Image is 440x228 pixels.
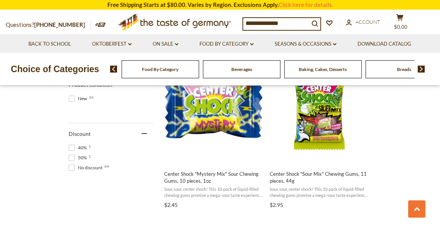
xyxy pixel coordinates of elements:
span: Sour, sour, center shock! This 10-pack of liquid-filled chewing gums promise a mega-sour taste ex... [164,186,264,198]
a: Click here for details. [279,1,333,8]
span: 40% [69,144,89,151]
a: Food By Category [142,66,178,72]
a: Back to School [28,40,71,48]
span: No discount [69,164,105,171]
a: Account [346,18,380,26]
a: Beverages [231,66,252,72]
span: New [69,95,89,102]
span: Sour, sour, center shock! This 10-pack of liquid-filled chewing gums promise a mega-sour taste ex... [270,186,369,198]
a: Baking, Cakes, Desserts [299,66,347,72]
a: Center Shock [269,50,370,211]
span: 50% [69,154,89,161]
a: Oktoberfest [92,40,132,48]
a: Breads [397,66,411,72]
a: Center Shock [163,50,265,211]
a: Food By Category [199,40,254,48]
span: Account [356,19,380,25]
span: $0.00 [394,24,407,30]
a: Download Catalog [358,40,411,48]
span: 64 [104,164,109,168]
span: $2.45 [164,202,178,208]
button: $0.00 [388,14,411,33]
span: $2.95 [270,202,283,208]
p: Questions? [6,20,91,30]
a: Seasons & Occasions [275,40,336,48]
span: 1 [89,154,91,158]
img: previous arrow [110,66,117,73]
span: Center Shock "Mystery Mix" Sour Chewing Gums, 10 pieces, 1oz [164,170,264,184]
span: Center Shock "Sour Mix" Chewing Gums, 11 pieces, 44g [270,170,369,184]
span: 66 [89,95,94,99]
a: On Sale [153,40,178,48]
a: [PHONE_NUMBER] [34,21,85,28]
span: Discount [69,131,91,137]
img: next arrow [418,66,425,73]
span: 1 [89,144,91,148]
